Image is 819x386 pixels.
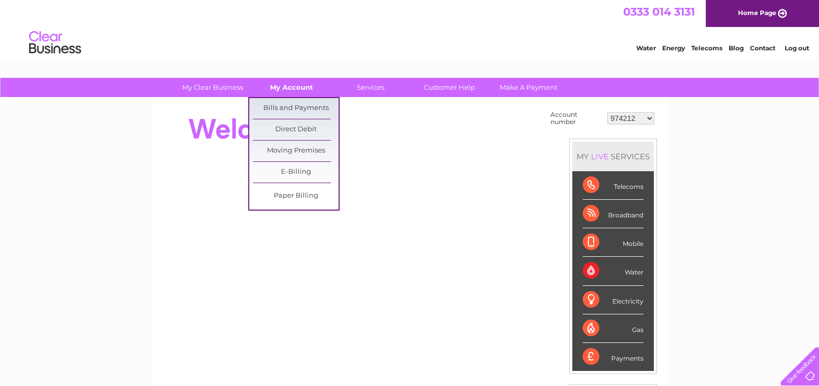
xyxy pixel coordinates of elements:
a: My Account [249,78,334,97]
a: Bills and Payments [253,98,339,119]
div: Payments [583,343,643,371]
a: Moving Premises [253,141,339,161]
div: Clear Business is a trading name of Verastar Limited (registered in [GEOGRAPHIC_DATA] No. 3667643... [165,6,655,50]
a: Water [636,44,656,52]
a: Paper Billing [253,186,339,206]
a: Make A Payment [486,78,571,97]
a: 0333 014 3131 [623,5,695,18]
a: Customer Help [407,78,492,97]
div: Gas [583,314,643,343]
div: MY SERVICES [572,142,654,171]
a: Blog [729,44,744,52]
div: Broadband [583,200,643,228]
div: LIVE [589,151,611,161]
img: logo.png [29,27,82,59]
a: My Clear Business [170,78,256,97]
a: Energy [662,44,685,52]
div: Water [583,257,643,285]
a: Contact [750,44,775,52]
div: Telecoms [583,171,643,200]
a: Log out [785,44,809,52]
a: Telecoms [691,44,722,52]
a: Services [328,78,413,97]
td: Account number [548,108,605,128]
div: Electricity [583,286,643,314]
a: E-Billing [253,162,339,183]
div: Mobile [583,228,643,257]
a: Direct Debit [253,119,339,140]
